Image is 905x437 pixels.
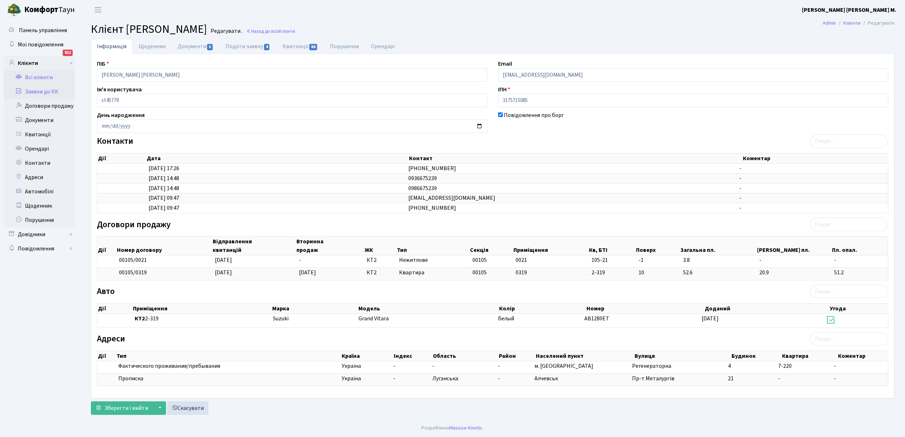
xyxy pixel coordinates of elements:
[97,286,115,297] label: Авто
[432,362,434,370] span: -
[739,194,741,202] span: -
[118,375,143,383] span: Прописка
[498,85,510,94] label: ІПН
[778,375,780,382] span: -
[341,351,393,361] th: Країна
[834,375,836,382] span: -
[534,375,558,382] span: Алчевськ
[97,334,125,344] label: Адреси
[399,256,466,264] span: Нежитлове
[408,204,456,212] span: [PHONE_NUMBER]
[635,237,680,255] th: Поверх
[704,304,829,314] th: Доданий
[586,304,704,314] th: Номер
[759,256,828,264] span: -
[638,269,677,277] span: 10
[273,315,289,322] span: Suzuki
[358,304,498,314] th: Модель
[149,174,179,182] span: [DATE] 14:48
[759,269,828,277] span: 20.9
[638,256,677,264] span: -1
[756,237,831,255] th: [PERSON_NAME] пл.
[364,237,396,255] th: ЖК
[4,199,75,213] a: Щоденник
[215,256,232,264] span: [DATE]
[276,39,324,54] a: Квитанції
[212,237,296,255] th: Відправлення квитанцій
[149,194,179,202] span: [DATE] 09:47
[19,26,67,34] span: Панель управління
[97,111,145,120] label: День народження
[834,362,836,370] span: -
[97,304,132,314] th: Дії
[834,256,885,264] span: -
[219,39,276,54] a: Подати заявку
[739,174,741,182] span: -
[135,315,145,322] b: КТ2
[702,315,719,322] span: [DATE]
[408,174,437,182] span: 0936675239
[296,237,364,255] th: Вторинна продаж
[396,237,469,255] th: Тип
[683,269,754,277] span: 52.6
[829,304,895,314] th: Угода
[24,4,58,15] b: Комфорт
[132,304,271,314] th: Приміщення
[584,315,609,322] span: АВ1280ЕТ
[264,44,270,50] span: 4
[535,351,634,361] th: Населений пункт
[91,21,207,37] span: Клієнт [PERSON_NAME]
[4,70,75,85] a: Всі клієнти
[449,424,482,432] a: Massive Kinetic
[119,269,147,276] span: 00105/0319
[498,304,585,314] th: Колір
[831,237,888,255] th: Пл. опал.
[4,23,75,37] a: Панель управління
[146,153,408,163] th: Дата
[739,184,741,192] span: -
[299,256,301,264] span: -
[7,3,21,17] img: logo.png
[324,39,365,54] a: Порушення
[802,6,896,14] a: [PERSON_NAME] [PERSON_NAME] М.
[367,256,393,264] span: КТ2
[393,362,395,370] span: -
[342,362,388,370] span: Україна
[843,19,860,27] a: Клієнти
[728,362,731,370] span: 4
[135,315,267,323] span: 2-319
[97,153,146,163] th: Дії
[498,60,512,68] label: Email
[742,153,895,163] th: Коментар
[4,184,75,199] a: Автомобілі
[810,332,888,346] input: Пошук...
[167,401,208,415] a: Скасувати
[133,39,172,54] a: Щоденник
[498,351,535,361] th: Район
[116,351,341,361] th: Тип
[97,136,133,147] label: Контакти
[97,220,171,230] label: Договори продажу
[116,237,212,255] th: Номер договору
[149,184,179,192] span: [DATE] 14:48
[4,127,75,142] a: Квитанції
[632,362,671,370] span: Регенераторна
[810,218,888,231] input: Пошук...
[728,375,734,382] span: 21
[408,164,456,172] span: [PHONE_NUMBER]
[534,362,593,370] span: м. [GEOGRAPHIC_DATA]
[149,204,179,212] span: [DATE] 09:47
[588,237,635,255] th: Кв, БТІ
[432,375,458,382] span: Луганська
[4,99,75,113] a: Договори продажу
[739,204,741,212] span: -
[422,424,483,432] div: Розроблено .
[504,111,564,120] label: Повідомлення про борг
[837,351,895,361] th: Коментар
[97,60,109,68] label: ПІБ
[215,269,232,276] span: [DATE]
[513,237,588,255] th: Приміщення
[408,194,495,202] span: [EMAIL_ADDRESS][DOMAIN_NAME]
[781,351,837,361] th: Квартира
[632,375,674,382] span: Пр-т Металургів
